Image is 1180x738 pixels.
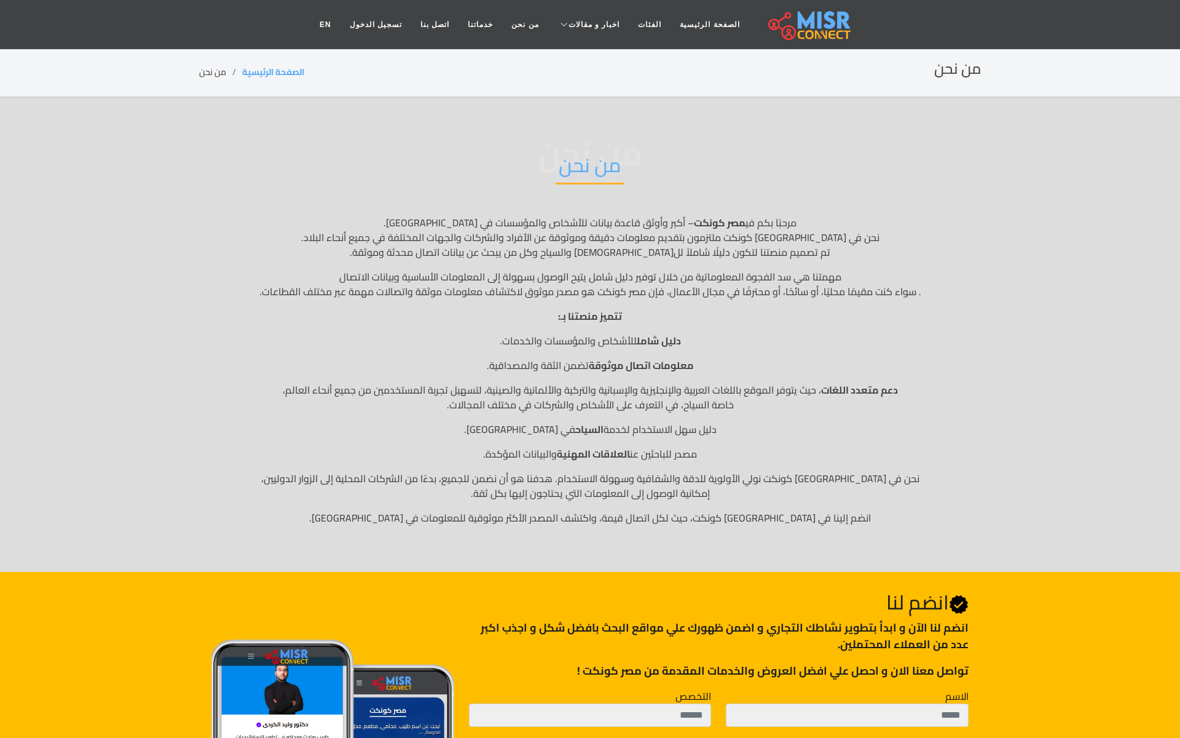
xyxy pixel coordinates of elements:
a: خدماتنا [458,13,502,36]
a: تسجيل الدخول [340,13,411,36]
p: تواصل معنا الان و احصل علي افضل العروض والخدمات المقدمة من مصر كونكت ! [469,662,969,679]
strong: مصر كونكت [694,213,745,232]
h2: من نحن [934,60,981,78]
p: نحن في [GEOGRAPHIC_DATA] كونكت نولي الأولوية للدقة والشفافية وسهولة الاستخدام. هدفنا هو أن نضمن ل... [199,471,981,501]
p: ، حيث يتوفر الموقع باللغات العربية والإنجليزية والإسبانية والتركية والألمانية والصينية، لتسهيل تج... [199,383,981,412]
strong: معلومات اتصال موثوقة [589,356,694,375]
strong: السياح [575,420,604,438]
span: اخبار و مقالات [568,19,620,30]
p: انضم إلينا في [GEOGRAPHIC_DATA] كونكت، حيث لكل اتصال قيمة، واكتشف المصدر الأكثر موثوقية للمعلومات... [199,510,981,525]
p: انضم لنا اﻵن و ابدأ بتطوير نشاطك التجاري و اضمن ظهورك علي مواقع البحث بافضل شكل و اجذب اكبر عدد م... [469,619,969,653]
a: اخبار و مقالات [548,13,629,36]
label: الاسم [945,689,969,704]
p: مصدر للباحثين عن والبيانات المؤكدة. [199,446,981,461]
a: الصفحة الرئيسية [242,64,304,80]
h2: من نحن [556,153,624,184]
strong: دعم متعدد اللغات [821,381,898,399]
svg: Verified account [949,595,969,614]
a: من نحن [502,13,548,36]
img: main.misr_connect [768,9,851,40]
p: مهمتنا هي سد الفجوة المعلوماتية من خلال توفير دليل شامل يتيح الوصول بسهولة إلى المعلومات الأساسية... [199,269,981,299]
strong: تتميز منصتنا بـ: [558,307,622,325]
p: دليل سهل الاستخدام لخدمة في [GEOGRAPHIC_DATA]. [199,422,981,437]
strong: دليل شامل [637,331,681,350]
h2: انضم لنا [469,590,969,614]
li: من نحن [199,66,242,79]
p: مرحبًا بكم في – أكبر وأوثق قاعدة بيانات للأشخاص والمؤسسات في [GEOGRAPHIC_DATA]. نحن في [GEOGRAPHI... [199,215,981,260]
strong: العلاقات المهنية [557,445,630,463]
a: اتصل بنا [411,13,458,36]
a: الفئات [629,13,671,36]
a: EN [310,13,340,36]
label: التخصص [675,689,711,704]
p: تضمن الثقة والمصداقية. [199,358,981,373]
p: للأشخاص والمؤسسات والخدمات. [199,333,981,348]
a: الصفحة الرئيسية [671,13,749,36]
